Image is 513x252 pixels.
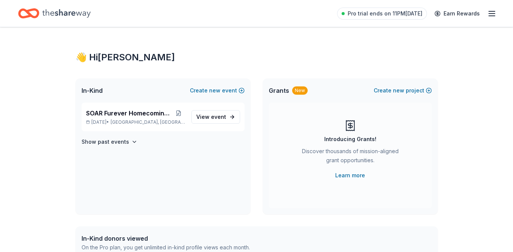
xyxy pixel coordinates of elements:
span: In-Kind [82,86,103,95]
span: Grants [269,86,289,95]
button: Createnewevent [190,86,245,95]
a: Pro trial ends on 11PM[DATE] [337,8,427,20]
a: Home [18,5,91,22]
span: [GEOGRAPHIC_DATA], [GEOGRAPHIC_DATA] [111,119,185,125]
div: In-Kind donors viewed [82,234,250,243]
span: new [393,86,404,95]
button: Show past events [82,137,137,146]
span: new [209,86,220,95]
a: Learn more [335,171,365,180]
div: 👋 Hi [PERSON_NAME] [75,51,438,63]
div: Discover thousands of mission-aligned grant opportunities. [299,147,402,168]
span: SOAR Furever Homecoming Gala [86,109,172,118]
div: New [292,86,308,95]
a: View event [191,110,240,124]
span: Pro trial ends on 11PM[DATE] [348,9,422,18]
p: [DATE] • [86,119,185,125]
button: Createnewproject [374,86,432,95]
h4: Show past events [82,137,129,146]
span: View [196,112,226,121]
span: event [211,114,226,120]
div: Introducing Grants! [324,135,376,144]
a: Earn Rewards [430,7,484,20]
div: On the Pro plan, you get unlimited in-kind profile views each month. [82,243,250,252]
